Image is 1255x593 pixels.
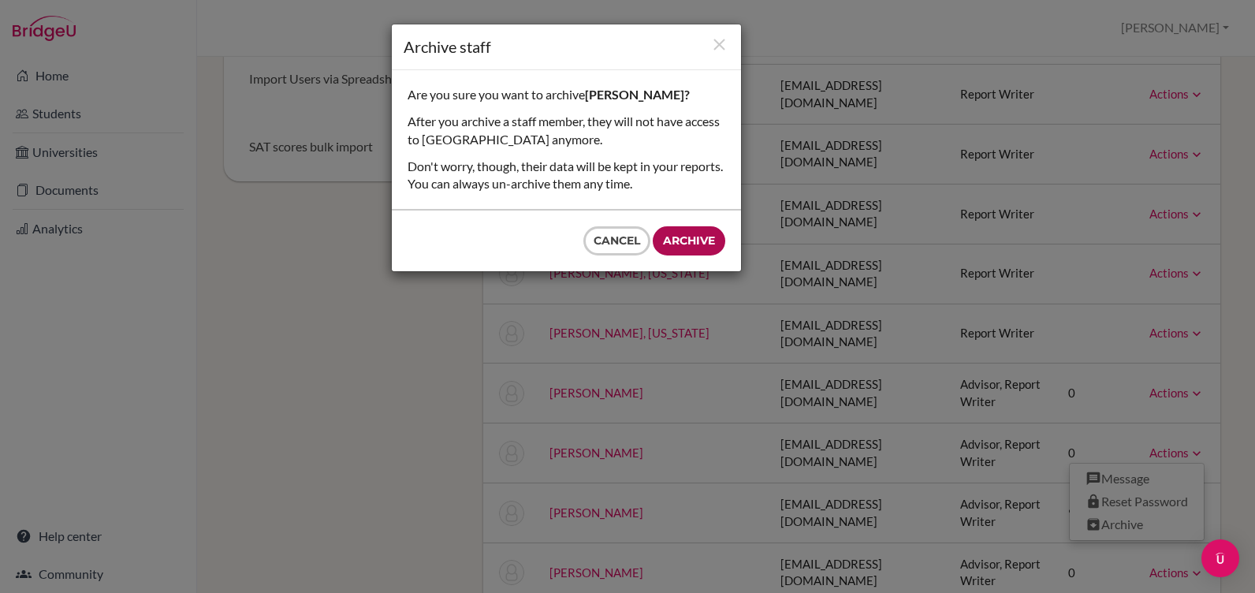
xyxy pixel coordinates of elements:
[1201,539,1239,577] div: Open Intercom Messenger
[709,35,729,56] button: Close
[583,226,650,255] button: Cancel
[585,87,690,102] strong: [PERSON_NAME]?
[404,36,729,58] h1: Archive staff
[392,70,741,209] div: Are you sure you want to archive After you archive a staff member, they will not have access to [...
[653,226,725,255] input: Archive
